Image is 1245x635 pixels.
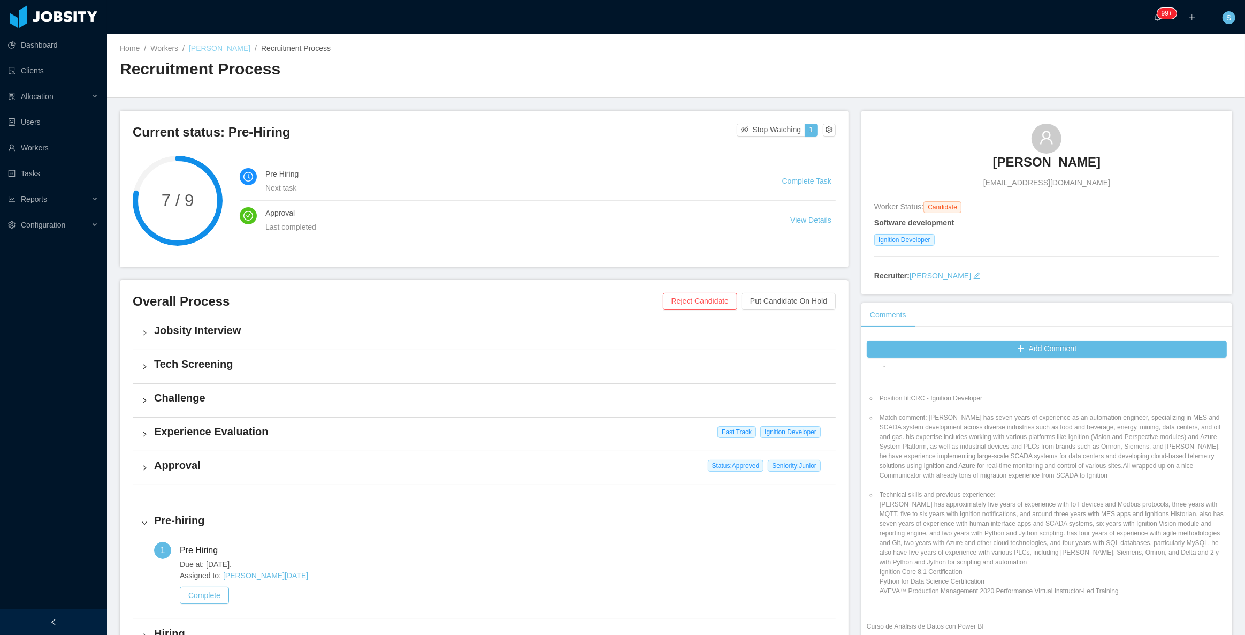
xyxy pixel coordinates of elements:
[768,460,821,472] span: Seniority: Junior
[120,58,676,80] h2: Recruitment Process
[1188,13,1196,21] i: icon: plus
[823,124,836,137] button: icon: setting
[993,154,1101,171] h3: [PERSON_NAME]
[133,451,836,485] div: icon: rightApproval
[161,546,165,555] span: 1
[141,465,148,471] i: icon: right
[180,542,226,559] div: Pre Hiring
[874,218,954,227] strong: Software development
[154,390,827,405] h4: Challenge
[8,60,98,81] a: icon: auditClients
[8,34,98,56] a: icon: pie-chartDashboard
[877,394,1227,403] li: Position fit:CRC - Ignition Developer
[141,397,148,404] i: icon: right
[154,357,827,372] h4: Tech Screening
[910,271,971,280] a: [PERSON_NAME]
[923,201,961,213] span: Candidate
[141,431,148,437] i: icon: right
[790,216,831,224] a: View Details
[265,207,765,219] h4: Approval
[265,221,765,233] div: Last completed
[21,195,47,203] span: Reports
[223,571,308,580] a: [PERSON_NAME][DATE]
[983,177,1110,188] span: [EMAIL_ADDRESS][DOMAIN_NAME]
[154,323,827,338] h4: Jobsity Interview
[133,350,836,383] div: icon: rightTech Screening
[133,124,737,141] h3: Current status: Pre-Hiring
[265,182,757,194] div: Next task
[243,172,253,182] i: icon: clock-circle
[8,137,98,158] a: icon: userWorkers
[993,154,1101,177] a: [PERSON_NAME]
[21,92,54,101] span: Allocation
[8,195,16,203] i: icon: line-chart
[144,44,146,52] span: /
[180,587,229,604] button: Complete
[973,272,981,279] i: icon: edit
[243,211,253,221] i: icon: check-circle
[874,271,910,280] strong: Recruiter:
[861,303,915,327] div: Comments
[133,384,836,417] div: icon: rightChallenge
[141,364,148,370] i: icon: right
[737,124,806,137] button: icon: eye-invisibleStop Watching
[180,570,827,581] span: Assigned to:
[8,163,98,184] a: icon: profileTasks
[742,293,836,310] button: Put Candidate On Hold
[133,418,836,451] div: icon: rightExperience Evaluation
[760,426,821,438] span: Ignition Developer
[867,622,1227,631] p: Curso de Análisis de Datos con Power BI
[1226,11,1231,24] span: S
[717,426,756,438] span: Fast Track
[1154,13,1162,21] i: icon: bell
[708,460,764,472] span: Status: Approved
[133,293,663,310] h3: Overall Process
[874,234,935,246] span: Ignition Developer
[141,330,148,336] i: icon: right
[189,44,250,52] a: [PERSON_NAME]
[255,44,257,52] span: /
[1039,130,1054,145] i: icon: user
[180,591,229,600] a: Complete
[180,559,827,570] span: Due at: [DATE].
[805,124,818,137] button: 1
[154,513,827,528] h4: Pre-hiring
[150,44,178,52] a: Workers
[8,93,16,100] i: icon: solution
[782,177,831,185] a: Complete Task
[261,44,331,52] span: Recruitment Process
[133,316,836,350] div: icon: rightJobsity Interview
[154,424,827,439] h4: Experience Evaluation
[182,44,185,52] span: /
[877,413,1227,480] li: Match comment: [PERSON_NAME] has seven years of experience as an automation engineer, specializin...
[141,520,148,526] i: icon: right
[133,507,836,540] div: icon: rightPre-hiring
[120,44,140,52] a: Home
[1157,8,1177,19] sup: 1210
[265,168,757,180] h4: Pre Hiring
[154,458,827,473] h4: Approval
[874,202,923,211] span: Worker Status:
[8,221,16,229] i: icon: setting
[867,341,1227,358] button: icon: plusAdd Comment
[8,111,98,133] a: icon: robotUsers
[21,221,65,229] span: Configuration
[133,192,223,209] span: 7 / 9
[663,293,737,310] button: Reject Candidate
[877,490,1227,596] li: Technical skills and previous experience: [PERSON_NAME] has approximately five years of experienc...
